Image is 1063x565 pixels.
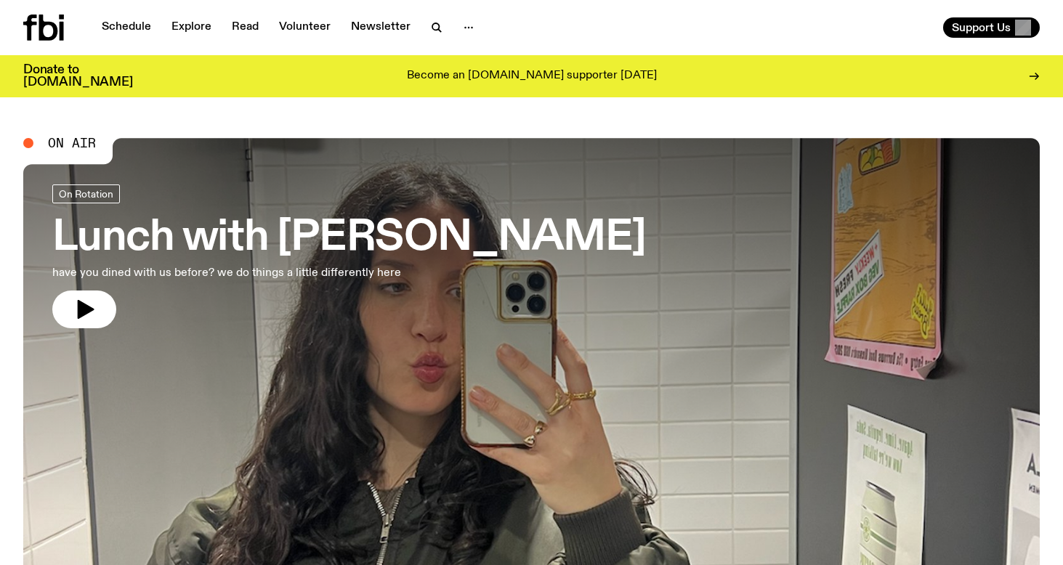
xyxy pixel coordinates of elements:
a: On Rotation [52,184,120,203]
a: Schedule [93,17,160,38]
a: Lunch with [PERSON_NAME]have you dined with us before? we do things a little differently here [52,184,646,328]
h3: Lunch with [PERSON_NAME] [52,218,646,259]
a: Newsletter [342,17,419,38]
a: Volunteer [270,17,339,38]
h3: Donate to [DOMAIN_NAME] [23,64,133,89]
span: On Rotation [59,188,113,199]
span: On Air [48,137,96,150]
a: Read [223,17,267,38]
button: Support Us [943,17,1040,38]
a: Explore [163,17,220,38]
p: have you dined with us before? we do things a little differently here [52,264,424,282]
span: Support Us [952,21,1011,34]
p: Become an [DOMAIN_NAME] supporter [DATE] [407,70,657,83]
